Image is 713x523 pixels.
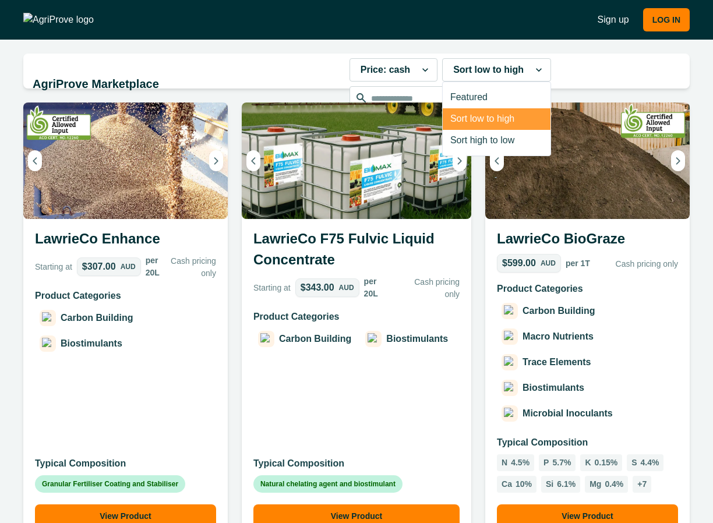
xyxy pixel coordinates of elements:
[585,457,591,469] p: K
[61,337,122,351] p: Biostimulants
[35,228,216,254] h3: LawrieCo Enhance
[386,332,448,346] p: Biostimulants
[253,457,460,471] p: Typical Composition
[279,332,351,346] p: Carbon Building
[595,258,678,270] p: Cash pricing only
[253,228,460,275] h3: LawrieCo F75 Fulvic Liquid Concentrate
[497,228,678,254] h3: LawrieCo BioGraze
[368,333,379,345] img: Biostimulants
[301,283,334,292] p: $343.00
[671,150,685,171] button: Next image
[253,310,460,324] p: Product Categories
[523,355,591,369] p: Trace Elements
[643,8,690,31] button: LOG IN
[598,13,629,27] a: Sign up
[516,478,532,490] p: 10%
[246,150,260,171] button: Previous image
[35,289,216,303] p: Product Categories
[523,407,613,420] p: Microbial Inoculants
[523,381,584,395] p: Biostimulants
[504,408,516,419] img: Microbial Inoculants
[552,457,571,469] p: 5.7%
[42,479,178,489] p: Granular Fertiliser Coating and Stabiliser
[523,304,595,318] p: Carbon Building
[502,259,536,268] p: $599.00
[42,338,54,349] img: Biostimulants
[543,457,549,469] p: P
[146,255,160,279] p: per 20L
[637,478,647,490] p: + 7
[605,478,623,490] p: 0.4%
[397,276,460,301] p: Cash pricing only
[35,261,72,273] p: Starting at
[121,263,136,270] p: AUD
[253,282,291,294] p: Starting at
[28,150,42,171] button: Previous image
[504,331,516,342] img: Macro Nutrients
[61,311,133,325] p: Carbon Building
[504,356,516,368] img: Trace Elements
[364,275,393,300] p: per 20L
[339,284,354,291] p: AUD
[504,382,516,394] img: Biostimulants
[260,333,272,345] img: Carbon Building
[546,478,553,490] p: Si
[443,108,550,130] div: Sort low to high
[566,257,590,270] p: per 1T
[260,479,396,489] p: Natural chelating agent and biostimulant
[443,87,550,108] div: Featured
[523,330,594,344] p: Macro Nutrients
[33,73,343,95] h2: AgriProve Marketplace
[35,457,216,471] p: Typical Composition
[631,457,637,469] p: S
[490,150,504,171] button: Previous image
[82,262,116,271] p: $307.00
[443,130,550,151] div: Sort high to low
[595,457,618,469] p: 0.15%
[557,478,576,490] p: 6.1%
[590,478,601,490] p: Mg
[209,150,223,171] button: Next image
[541,260,556,267] p: AUD
[497,282,678,296] p: Product Categories
[511,457,530,469] p: 4.5%
[42,312,54,324] img: Carbon Building
[453,150,467,171] button: Next image
[23,13,94,27] img: AgriProve logo
[502,457,507,469] p: N
[504,305,516,317] img: Carbon Building
[497,436,678,450] p: Typical Composition
[164,255,216,280] p: Cash pricing only
[502,478,512,490] p: Ca
[641,457,659,469] p: 4.4%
